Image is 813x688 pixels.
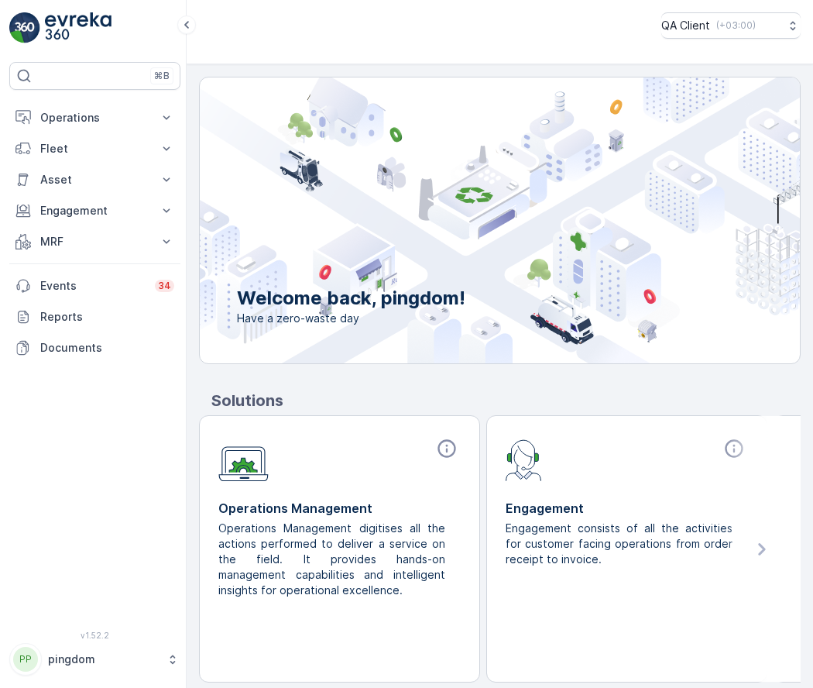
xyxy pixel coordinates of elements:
p: QA Client [661,18,710,33]
p: ⌘B [154,70,170,82]
p: Welcome back, pingdom! [237,286,465,311]
img: module-icon [218,438,269,482]
button: Asset [9,164,180,195]
p: Documents [40,340,174,356]
p: Engagement [40,203,149,218]
button: QA Client(+03:00) [661,12,801,39]
img: logo [9,12,40,43]
p: Operations Management [218,499,461,518]
p: Events [40,278,146,294]
div: PP [13,647,38,672]
p: ( +03:00 ) [716,19,756,32]
p: Asset [40,172,149,187]
a: Reports [9,301,180,332]
p: 34 [158,280,171,292]
button: Fleet [9,133,180,164]
p: MRF [40,234,149,249]
button: Operations [9,102,180,133]
p: Reports [40,309,174,325]
button: MRF [9,226,180,257]
p: Operations Management digitises all the actions performed to deliver a service on the field. It p... [218,521,448,598]
span: v 1.52.2 [9,631,180,640]
span: Have a zero-waste day [237,311,465,326]
p: Engagement [506,499,748,518]
button: PPpingdom [9,643,180,676]
p: Fleet [40,141,149,157]
a: Events34 [9,270,180,301]
p: Operations [40,110,149,126]
p: Engagement consists of all the activities for customer facing operations from order receipt to in... [506,521,736,567]
a: Documents [9,332,180,363]
img: module-icon [506,438,542,481]
p: Solutions [211,389,801,412]
img: logo_light-DOdMpM7g.png [45,12,111,43]
p: pingdom [48,652,159,667]
button: Engagement [9,195,180,226]
img: city illustration [130,77,800,363]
